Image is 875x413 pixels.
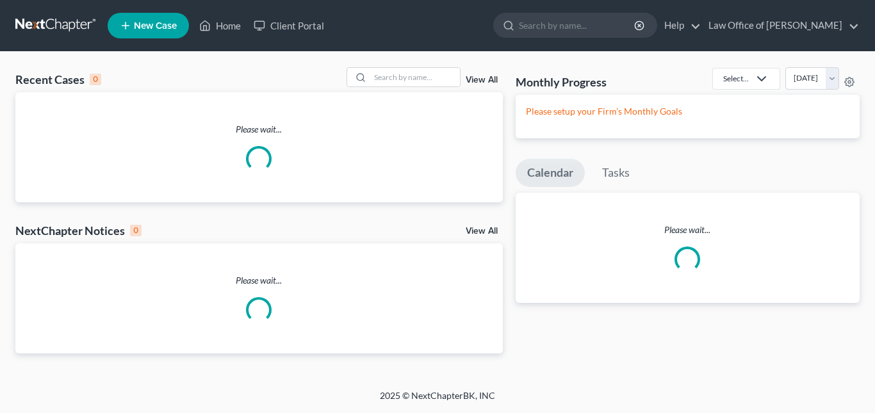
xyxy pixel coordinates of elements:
[526,105,850,118] p: Please setup your Firm's Monthly Goals
[466,227,498,236] a: View All
[15,72,101,87] div: Recent Cases
[658,14,701,37] a: Help
[516,159,585,187] a: Calendar
[193,14,247,37] a: Home
[15,274,503,287] p: Please wait...
[15,223,142,238] div: NextChapter Notices
[370,68,460,86] input: Search by name...
[15,123,503,136] p: Please wait...
[90,74,101,85] div: 0
[702,14,859,37] a: Law Office of [PERSON_NAME]
[519,13,636,37] input: Search by name...
[516,223,860,236] p: Please wait...
[516,74,607,90] h3: Monthly Progress
[134,21,177,31] span: New Case
[591,159,641,187] a: Tasks
[247,14,331,37] a: Client Portal
[130,225,142,236] div: 0
[72,389,803,412] div: 2025 © NextChapterBK, INC
[466,76,498,85] a: View All
[723,73,749,84] div: Select...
